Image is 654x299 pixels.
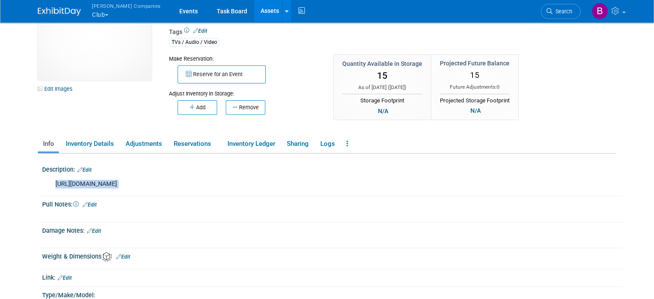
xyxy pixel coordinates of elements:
[342,94,422,105] div: Storage Footprint
[178,65,266,83] button: Reserve for an Event
[377,71,387,81] span: 15
[38,136,59,151] a: Info
[42,224,623,235] div: Damage Notes:
[541,4,580,19] a: Search
[77,167,92,173] a: Edit
[193,28,207,34] a: Edit
[169,83,320,98] div: Adjust Inventory in Storage:
[169,54,320,63] div: Make Reservation:
[470,70,479,80] span: 15
[102,252,112,262] img: Asset Weight and Dimensions
[169,28,550,52] div: Tags
[38,7,81,16] img: ExhibitDay
[282,136,313,151] a: Sharing
[222,136,280,151] a: Inventory Ledger
[375,106,390,116] div: N/A
[42,163,623,174] div: Description:
[315,136,340,151] a: Logs
[497,84,500,90] span: 0
[440,94,510,105] div: Projected Storage Footprint
[83,202,97,208] a: Edit
[92,1,161,10] span: [PERSON_NAME] Companies
[342,84,422,91] div: As of [DATE] ( )
[116,254,130,260] a: Edit
[58,275,72,281] a: Edit
[49,176,513,193] div: [URL][DOMAIN_NAME]
[120,136,167,151] a: Adjustments
[342,59,422,68] div: Quantity Available in Storage
[42,250,623,262] div: Weight & Dimensions
[390,84,405,90] span: [DATE]
[42,198,623,209] div: Pull Notes:
[467,106,483,115] div: N/A
[38,83,76,94] a: Edit Images
[440,83,510,91] div: Future Adjustments:
[553,8,572,15] span: Search
[87,228,101,234] a: Edit
[440,59,510,68] div: Projected Future Balance
[226,100,265,115] button: Remove
[178,100,217,115] button: Add
[42,271,623,282] div: Link:
[592,3,608,19] img: Barbara Brzezinska
[169,136,221,151] a: Reservations
[61,136,119,151] a: Inventory Details
[169,38,220,47] div: TVs / Audio / Video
